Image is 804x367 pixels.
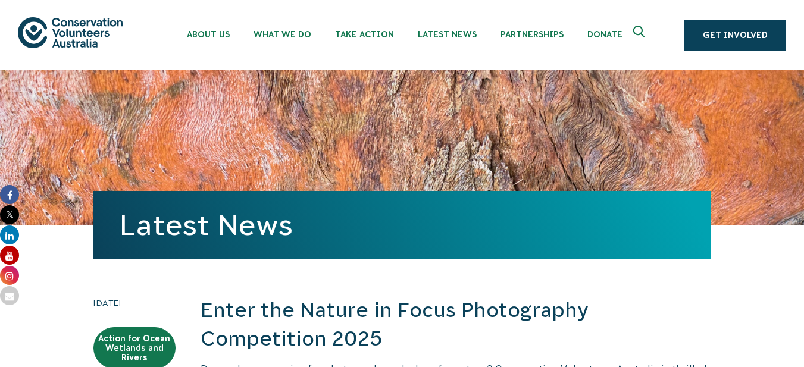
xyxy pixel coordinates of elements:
[335,30,394,39] span: Take Action
[18,17,123,48] img: logo.svg
[93,296,176,309] time: [DATE]
[626,21,655,49] button: Expand search box Close search box
[587,30,622,39] span: Donate
[684,20,786,51] a: Get Involved
[120,209,293,241] a: Latest News
[418,30,477,39] span: Latest News
[500,30,564,39] span: Partnerships
[201,296,711,353] h2: Enter the Nature in Focus Photography Competition 2025
[633,26,648,45] span: Expand search box
[254,30,311,39] span: What We Do
[187,30,230,39] span: About Us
